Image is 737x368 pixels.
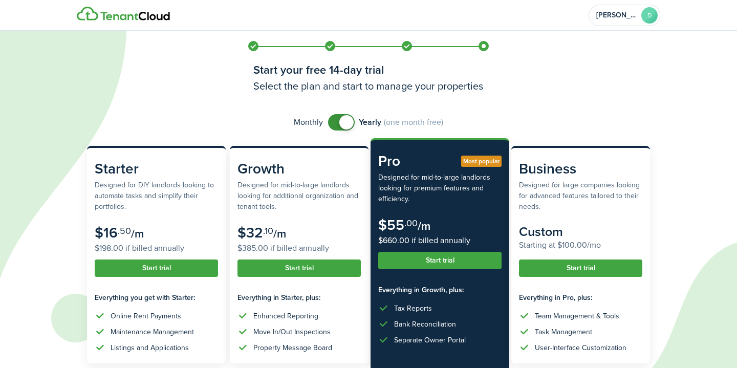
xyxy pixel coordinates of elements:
[378,252,502,269] button: Start trial
[237,242,361,254] subscription-pricing-card-price-annual: $385.00 if billed annually
[263,224,273,237] subscription-pricing-card-price-cents: .10
[519,222,563,241] subscription-pricing-card-price-amount: Custom
[77,7,170,21] img: Logo
[95,158,218,180] subscription-pricing-card-title: Starter
[111,327,194,337] div: Maintenance Management
[519,292,642,303] subscription-pricing-card-features-title: Everything in Pro, plus:
[394,335,466,345] div: Separate Owner Portal
[519,158,642,180] subscription-pricing-card-title: Business
[253,327,331,337] div: Move In/Out Inspections
[378,234,502,247] subscription-pricing-card-price-annual: $660.00 if billed annually
[111,342,189,353] div: Listings and Applications
[394,303,432,314] div: Tax Reports
[519,259,642,277] button: Start trial
[253,61,484,78] h1: Start your free 14-day trial
[95,292,218,303] subscription-pricing-card-features-title: Everything you get with Starter:
[519,239,642,251] subscription-pricing-card-price-annual: Starting at $100.00/mo
[394,319,456,330] div: Bank Reconciliation
[237,292,361,303] subscription-pricing-card-features-title: Everything in Starter, plus:
[95,180,218,212] subscription-pricing-card-description: Designed for DIY landlords looking to automate tasks and simplify their portfolios.
[589,5,660,26] button: Open menu
[378,285,502,295] subscription-pricing-card-features-title: Everything in Growth, plus:
[378,172,502,204] subscription-pricing-card-description: Designed for mid-to-large landlords looking for premium features and efficiency.
[95,242,218,254] subscription-pricing-card-price-annual: $198.00 if billed annually
[535,342,626,353] div: User-Interface Customization
[95,222,118,243] subscription-pricing-card-price-amount: $16
[641,7,658,24] avatar-text: D
[237,158,361,180] subscription-pricing-card-title: Growth
[237,259,361,277] button: Start trial
[294,116,323,128] span: Monthly
[378,150,502,172] subscription-pricing-card-title: Pro
[273,225,286,242] subscription-pricing-card-price-period: /m
[118,224,131,237] subscription-pricing-card-price-cents: .50
[535,311,619,321] div: Team Management & Tools
[519,180,642,212] subscription-pricing-card-description: Designed for large companies looking for advanced features tailored to their needs.
[404,217,418,230] subscription-pricing-card-price-cents: .00
[253,311,318,321] div: Enhanced Reporting
[111,311,181,321] div: Online Rent Payments
[131,225,144,242] subscription-pricing-card-price-period: /m
[596,12,637,19] span: Drew
[237,222,263,243] subscription-pricing-card-price-amount: $32
[237,180,361,212] subscription-pricing-card-description: Designed for mid-to-large landlords looking for additional organization and tenant tools.
[253,78,484,94] h3: Select the plan and start to manage your properties
[418,218,430,234] subscription-pricing-card-price-period: /m
[253,342,332,353] div: Property Message Board
[535,327,592,337] div: Task Management
[378,214,404,235] subscription-pricing-card-price-amount: $55
[463,157,500,166] span: Most popular
[95,259,218,277] button: Start trial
